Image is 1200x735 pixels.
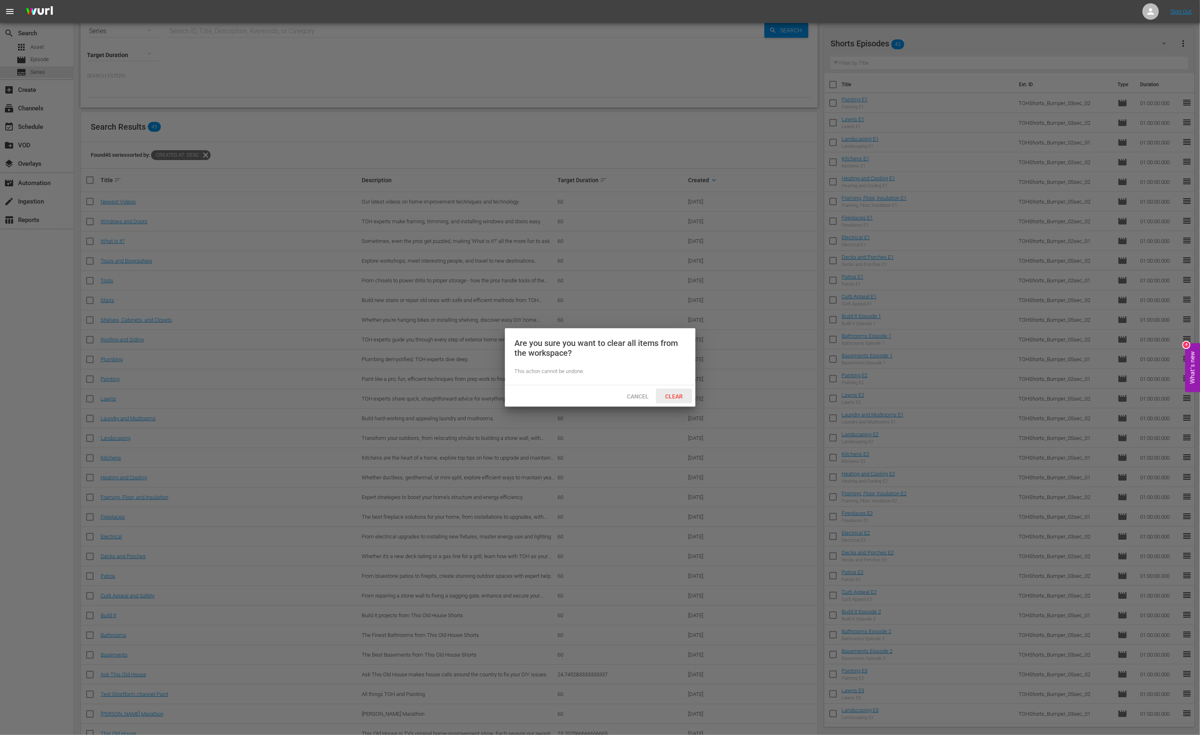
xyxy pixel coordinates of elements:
span: menu [5,7,15,16]
span: Cancel [620,393,655,400]
img: ans4CAIJ8jUAAAAAAAAAAAAAAAAAAAAAAAAgQb4GAAAAAAAAAAAAAAAAAAAAAAAAJMjXAAAAAAAAAAAAAAAAAAAAAAAAgAT5G... [20,2,59,21]
div: Are you sure you want to clear all items from the workspace? [515,338,686,358]
a: Sign Out [1171,8,1192,15]
span: Clear [659,393,689,400]
button: Open Feedback Widget [1185,343,1200,392]
button: Clear [656,389,692,403]
div: 4 [1183,341,1190,348]
div: This action cannot be undone. [515,368,686,376]
button: Cancel [620,389,656,403]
